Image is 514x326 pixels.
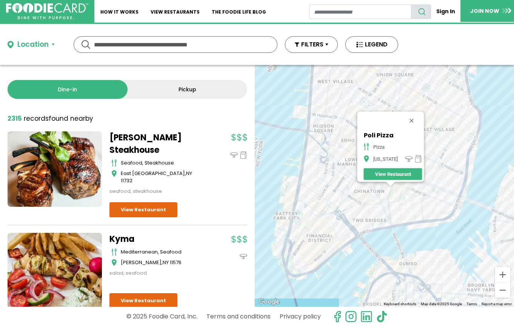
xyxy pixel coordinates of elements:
[431,5,460,18] a: Sign In
[8,80,128,99] a: Dine-in
[384,301,416,307] button: Keyboard shortcuts
[495,267,510,282] button: Zoom in
[240,253,247,260] img: dinein_icon.svg
[482,302,512,306] a: Report a map error
[163,259,169,266] span: NY
[121,259,162,266] span: [PERSON_NAME]
[495,283,510,298] button: Zoom out
[121,259,204,266] div: ,
[466,302,477,306] a: Terms
[373,144,384,149] div: pizza
[360,311,372,323] img: linkedin.svg
[109,269,204,277] div: salad, seafood
[414,155,422,163] img: pickup_icon.png
[206,310,271,323] a: Terms and conditions
[363,143,369,151] img: cutlery_icon.png
[230,151,238,159] img: dinein_icon.svg
[345,36,398,53] button: LEGEND
[240,151,247,159] img: pickup_icon.svg
[402,112,420,130] button: Close
[24,114,49,123] span: records
[111,159,117,167] img: cutlery_icon.svg
[8,114,93,124] div: found nearby
[109,131,204,156] a: [PERSON_NAME] Steakhouse
[109,233,204,245] a: Kyma
[111,248,117,256] img: cutlery_icon.svg
[111,259,117,266] img: map_icon.svg
[331,311,343,323] svg: check us out on facebook
[109,188,204,195] div: seafood, steakhouse
[126,310,197,323] p: © 2025 Foodie Card, Inc.
[128,80,248,99] a: Pickup
[363,168,422,180] a: View Restaurant
[285,36,338,53] button: FILTERS
[363,132,422,139] h5: Poli Pizza
[280,310,321,323] a: Privacy policy
[257,297,282,307] img: Google
[257,297,282,307] a: Open this area in Google Maps (opens a new window)
[121,170,204,185] div: ,
[109,202,177,217] a: View Restaurant
[8,39,55,50] button: Location
[109,293,177,308] a: View Restaurant
[121,177,132,184] span: 11732
[121,170,185,177] span: East [GEOGRAPHIC_DATA]
[411,5,431,19] button: search
[405,155,412,163] img: dinein_icon.png
[170,259,182,266] span: 11576
[421,302,462,306] span: Map data ©2025 Google
[121,159,204,167] div: seafood, steakhouse
[6,3,88,20] img: FoodieCard; Eat, Drink, Save, Donate
[121,248,204,256] div: mediterranean, seafood
[111,170,117,177] img: map_icon.svg
[17,39,49,50] div: Location
[186,170,192,177] span: NY
[255,65,514,307] div: Kalye
[373,156,397,161] div: [US_STATE]
[8,114,22,123] strong: 2315
[363,155,369,163] img: map_icon.png
[309,5,412,19] input: restaurant search
[376,311,388,323] img: tiktok.svg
